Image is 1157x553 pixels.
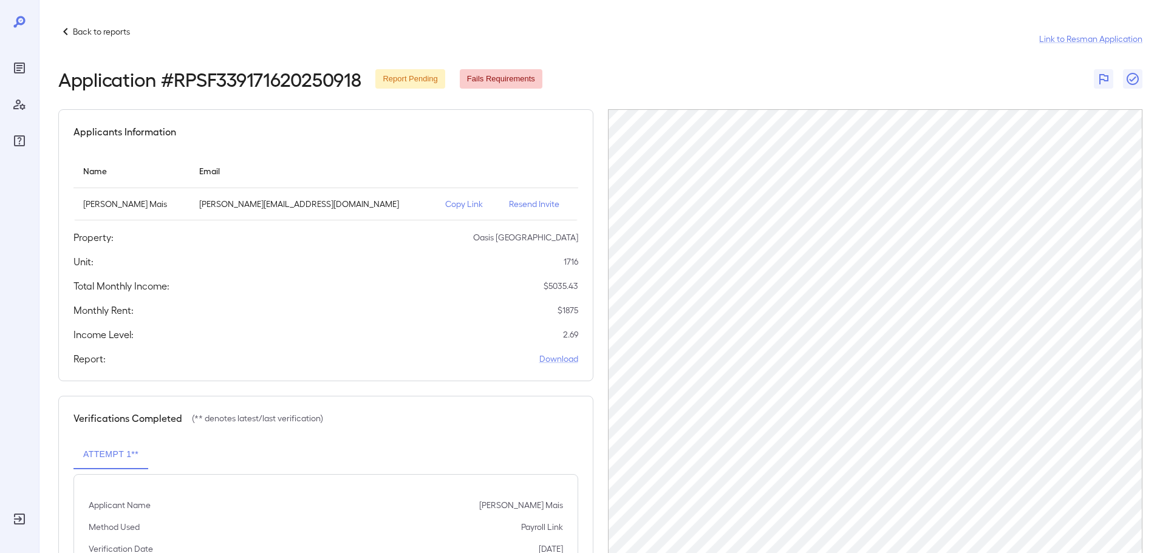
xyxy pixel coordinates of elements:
[539,353,578,365] a: Download
[544,280,578,292] p: $ 5035.43
[509,198,568,210] p: Resend Invite
[73,230,114,245] h5: Property:
[563,328,578,341] p: 2.69
[89,521,140,533] p: Method Used
[445,198,490,210] p: Copy Link
[521,521,563,533] p: Payroll Link
[1039,33,1142,45] a: Link to Resman Application
[375,73,445,85] span: Report Pending
[73,411,182,426] h5: Verifications Completed
[73,154,189,188] th: Name
[10,131,29,151] div: FAQ
[199,198,426,210] p: [PERSON_NAME][EMAIL_ADDRESS][DOMAIN_NAME]
[1123,69,1142,89] button: Close Report
[73,303,134,317] h5: Monthly Rent:
[460,73,542,85] span: Fails Requirements
[10,58,29,78] div: Reports
[73,154,578,220] table: simple table
[73,25,130,38] p: Back to reports
[73,327,134,342] h5: Income Level:
[479,499,563,511] p: [PERSON_NAME] Mais
[89,499,151,511] p: Applicant Name
[58,68,361,90] h2: Application # RPSF339171620250918
[189,154,435,188] th: Email
[73,254,94,269] h5: Unit:
[473,231,578,243] p: Oasis [GEOGRAPHIC_DATA]
[73,279,169,293] h5: Total Monthly Income:
[73,124,176,139] h5: Applicants Information
[1094,69,1113,89] button: Flag Report
[564,256,578,268] p: 1716
[10,509,29,529] div: Log Out
[558,304,578,316] p: $ 1875
[10,95,29,114] div: Manage Users
[192,412,323,424] p: (** denotes latest/last verification)
[73,440,148,469] button: Attempt 1**
[83,198,180,210] p: [PERSON_NAME] Mais
[73,351,106,366] h5: Report:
